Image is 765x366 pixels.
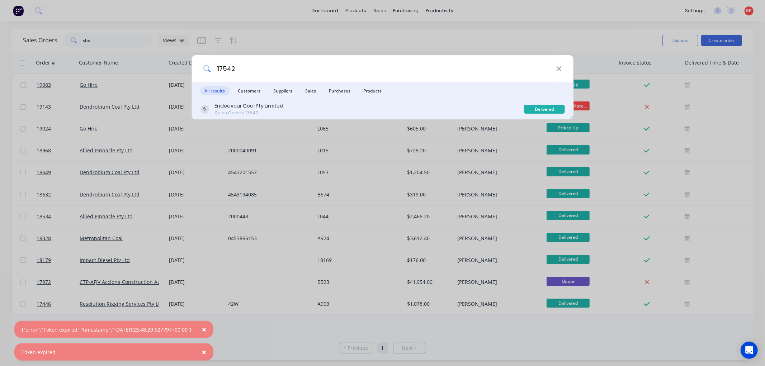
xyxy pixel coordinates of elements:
[214,110,283,116] div: Sales Order #17542
[195,343,213,361] button: Close
[741,342,758,359] div: Open Intercom Messenger
[524,105,565,114] div: Delivered
[200,86,229,95] span: All results
[22,348,56,356] div: Token expired
[301,86,320,95] span: Sales
[195,321,213,338] button: Close
[202,347,206,357] span: ×
[214,102,283,110] div: Endeavour Coal Pty Limited
[325,86,355,95] span: Purchases
[269,86,297,95] span: Suppliers
[233,86,265,95] span: Customers
[202,324,206,334] span: ×
[22,326,192,333] div: {"error":"Token expired","timestamp":"[DATE]T23:48:29.627797+00:00"}
[359,86,386,95] span: Products
[211,55,556,82] input: Start typing a customer or supplier name to create a new order...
